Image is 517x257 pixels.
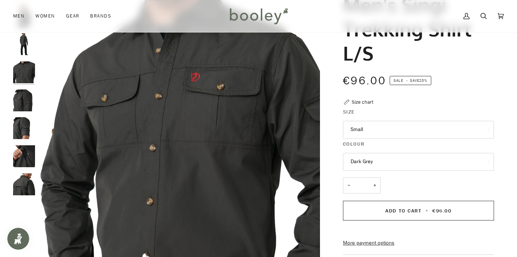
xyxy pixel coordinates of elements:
img: Fjallraven Men's Singi Trekking Shirt L/S Dark Grey - Booley Galway [13,145,35,167]
img: Booley [227,5,290,27]
img: Fjallraven Men's Singi Trekking Shirt L/S Dark Grey - Booley Galway [13,89,35,111]
button: + [369,177,381,194]
button: − [343,177,355,194]
em: • [404,78,410,83]
input: Quantity [343,177,381,194]
button: Small [343,121,494,139]
button: Add to Cart • €96.00 [343,201,494,220]
span: Save [390,76,431,85]
span: Women [35,12,55,20]
span: Colour [343,140,364,148]
span: Gear [66,12,80,20]
span: €96.00 [343,73,386,88]
span: Add to Cart [385,207,421,214]
img: Fjallraven Men's Singi Trekking Shirt L/S Dark Grey - Booley Galway [13,173,35,195]
img: Fjallraven Men's Singi Trekking Shirt L/S Dark Grey - Booley Galway [13,61,35,83]
iframe: Button to open loyalty program pop-up [7,228,29,250]
span: Brands [90,12,111,20]
a: More payment options [343,239,494,247]
img: Fjallraven Men's Singi Trekking Shirt L/S Dark Grey - Booley Galway [13,33,35,55]
span: Size [343,108,355,116]
div: Size chart [352,98,373,106]
img: Fjallraven Men's Singi Trekking Shirt L/S Dark Grey - Booley Galway [13,117,35,139]
span: €96.00 [432,207,451,214]
span: Sale [394,78,403,83]
span: Men [13,12,24,20]
span: 20% [419,78,427,83]
span: • [424,207,431,214]
button: Dark Grey [343,153,494,171]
